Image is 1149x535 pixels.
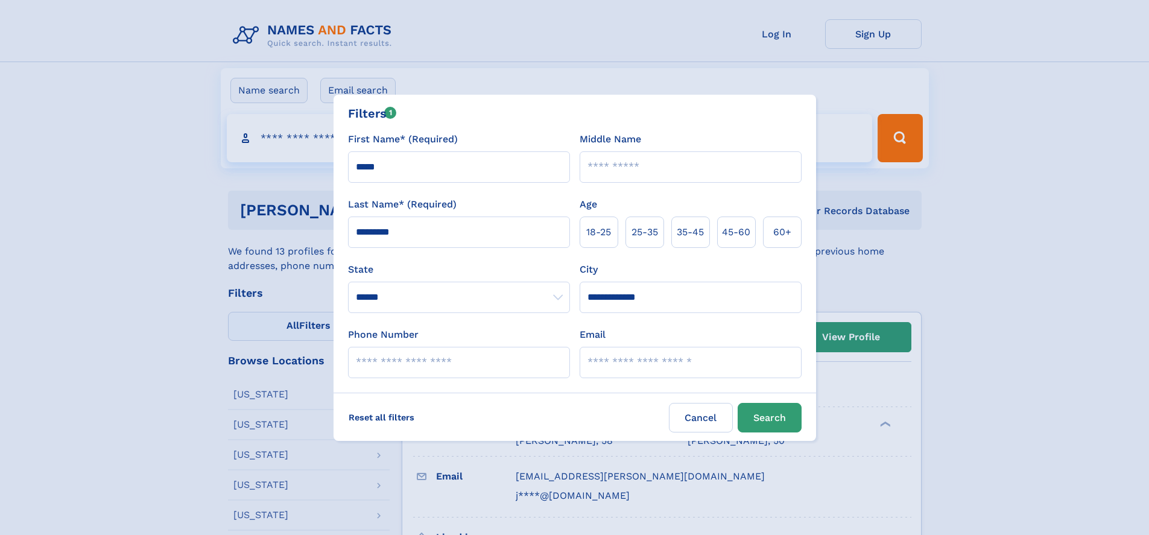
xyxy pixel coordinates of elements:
[348,197,457,212] label: Last Name* (Required)
[722,225,750,239] span: 45‑60
[677,225,704,239] span: 35‑45
[586,225,611,239] span: 18‑25
[738,403,802,432] button: Search
[580,328,606,342] label: Email
[580,132,641,147] label: Middle Name
[348,104,397,122] div: Filters
[773,225,791,239] span: 60+
[348,328,419,342] label: Phone Number
[580,262,598,277] label: City
[348,262,570,277] label: State
[631,225,658,239] span: 25‑35
[348,132,458,147] label: First Name* (Required)
[580,197,597,212] label: Age
[669,403,733,432] label: Cancel
[341,403,422,432] label: Reset all filters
